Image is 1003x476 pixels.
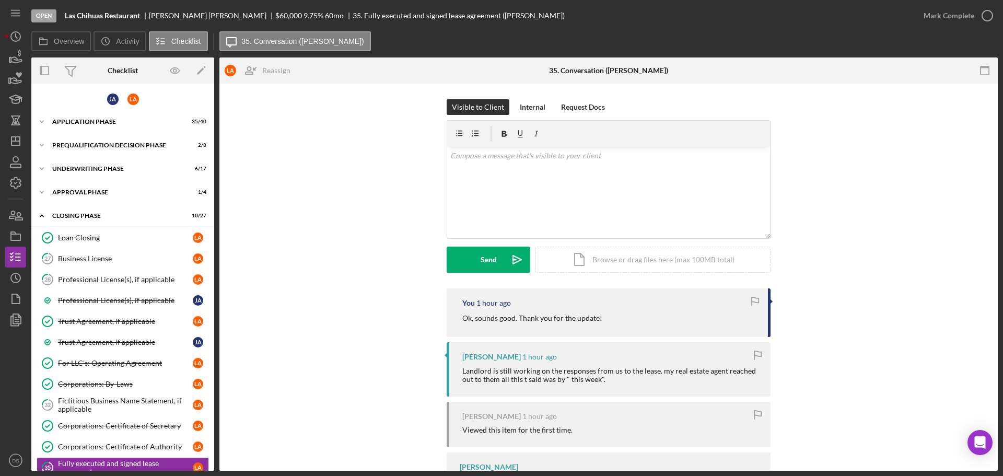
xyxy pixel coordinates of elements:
[58,397,193,413] div: Fictitious Business Name Statement, if applicable
[193,358,203,368] div: L A
[193,379,203,389] div: L A
[52,119,180,125] div: Application Phase
[58,254,193,263] div: Business License
[522,353,557,361] time: 2025-09-24 20:42
[52,166,180,172] div: Underwriting Phase
[44,401,51,408] tspan: 32
[325,11,344,20] div: 60 mo
[193,337,203,347] div: J A
[462,367,760,384] div: Landlord is still working on the responses from us to the lease. my real estate agent reached out...
[107,94,119,105] div: J A
[262,60,290,81] div: Reassign
[149,31,208,51] button: Checklist
[556,99,610,115] button: Request Docs
[913,5,998,26] button: Mark Complete
[37,227,209,248] a: Loan ClosingLA
[37,269,209,290] a: 28Professional License(s), if applicableLA
[447,99,509,115] button: Visible to Client
[219,60,301,81] button: LAReassign
[476,299,511,307] time: 2025-09-24 20:49
[188,213,206,219] div: 10 / 27
[54,37,84,45] label: Overview
[37,248,209,269] a: 27Business LicenseLA
[924,5,974,26] div: Mark Complete
[452,99,504,115] div: Visible to Client
[37,415,209,436] a: Corporations: Certificate of SecretaryLA
[188,119,206,125] div: 35 / 40
[52,142,180,148] div: Prequalification Decision Phase
[193,274,203,285] div: L A
[193,400,203,410] div: L A
[37,311,209,332] a: Trust Agreement, if applicableLA
[58,234,193,242] div: Loan Closing
[522,412,557,421] time: 2025-09-24 20:36
[65,11,140,20] b: Las Chihuas Restaurant
[219,31,371,51] button: 35. Conversation ([PERSON_NAME])
[44,464,51,471] tspan: 35
[193,442,203,452] div: L A
[193,462,203,473] div: L A
[37,332,209,353] a: Trust Agreement, if applicableJA
[561,99,605,115] div: Request Docs
[462,353,521,361] div: [PERSON_NAME]
[94,31,146,51] button: Activity
[549,66,668,75] div: 35. Conversation ([PERSON_NAME])
[149,11,275,20] div: [PERSON_NAME] [PERSON_NAME]
[37,353,209,374] a: For LLC's: Operating AgreementLA
[171,37,201,45] label: Checklist
[44,255,51,262] tspan: 27
[58,338,193,346] div: Trust Agreement, if applicable
[58,459,193,476] div: Fully executed and signed lease agreement
[462,299,475,307] div: You
[515,99,551,115] button: Internal
[37,374,209,394] a: Corporations: By-LawsLA
[188,189,206,195] div: 1 / 4
[353,11,565,20] div: 35. Fully executed and signed lease agreement ([PERSON_NAME])
[58,317,193,326] div: Trust Agreement, if applicable
[37,436,209,457] a: Corporations: Certificate of AuthorityLA
[193,421,203,431] div: L A
[447,247,530,273] button: Send
[188,166,206,172] div: 6 / 17
[193,295,203,306] div: J A
[5,450,26,471] button: DS
[12,458,19,463] text: DS
[58,380,193,388] div: Corporations: By-Laws
[58,275,193,284] div: Professional License(s), if applicable
[188,142,206,148] div: 2 / 8
[481,247,497,273] div: Send
[520,99,545,115] div: Internal
[275,11,302,20] span: $60,000
[31,9,56,22] div: Open
[58,422,193,430] div: Corporations: Certificate of Secretary
[242,37,364,45] label: 35. Conversation ([PERSON_NAME])
[52,213,180,219] div: Closing Phase
[108,66,138,75] div: Checklist
[462,412,521,421] div: [PERSON_NAME]
[44,276,51,283] tspan: 28
[127,94,139,105] div: L A
[193,233,203,243] div: L A
[225,65,236,76] div: L A
[193,253,203,264] div: L A
[460,463,518,471] div: [PERSON_NAME]
[58,443,193,451] div: Corporations: Certificate of Authority
[52,189,180,195] div: Approval Phase
[37,394,209,415] a: 32Fictitious Business Name Statement, if applicableLA
[116,37,139,45] label: Activity
[193,316,203,327] div: L A
[304,11,323,20] div: 9.75 %
[462,426,573,434] div: Viewed this item for the first time.
[37,290,209,311] a: Professional License(s), if applicableJA
[967,430,993,455] div: Open Intercom Messenger
[462,312,602,324] p: Ok, sounds good. Thank you for the update!
[58,296,193,305] div: Professional License(s), if applicable
[58,359,193,367] div: For LLC's: Operating Agreement
[31,31,91,51] button: Overview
